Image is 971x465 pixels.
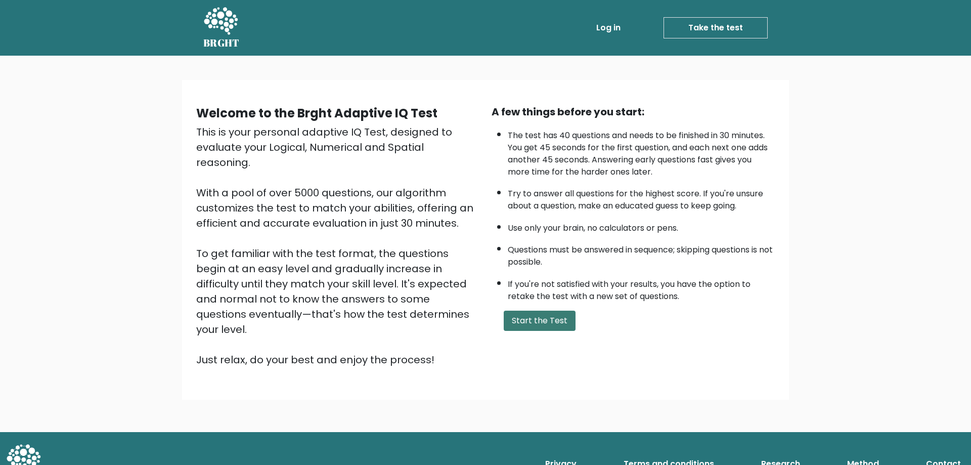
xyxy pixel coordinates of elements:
[203,4,240,52] a: BRGHT
[196,105,437,121] b: Welcome to the Brght Adaptive IQ Test
[508,273,775,303] li: If you're not satisfied with your results, you have the option to retake the test with a new set ...
[592,18,625,38] a: Log in
[196,124,479,367] div: This is your personal adaptive IQ Test, designed to evaluate your Logical, Numerical and Spatial ...
[508,217,775,234] li: Use only your brain, no calculators or pens.
[508,183,775,212] li: Try to answer all questions for the highest score. If you're unsure about a question, make an edu...
[508,239,775,268] li: Questions must be answered in sequence; skipping questions is not possible.
[504,311,576,331] button: Start the Test
[492,104,775,119] div: A few things before you start:
[508,124,775,178] li: The test has 40 questions and needs to be finished in 30 minutes. You get 45 seconds for the firs...
[203,37,240,49] h5: BRGHT
[664,17,768,38] a: Take the test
